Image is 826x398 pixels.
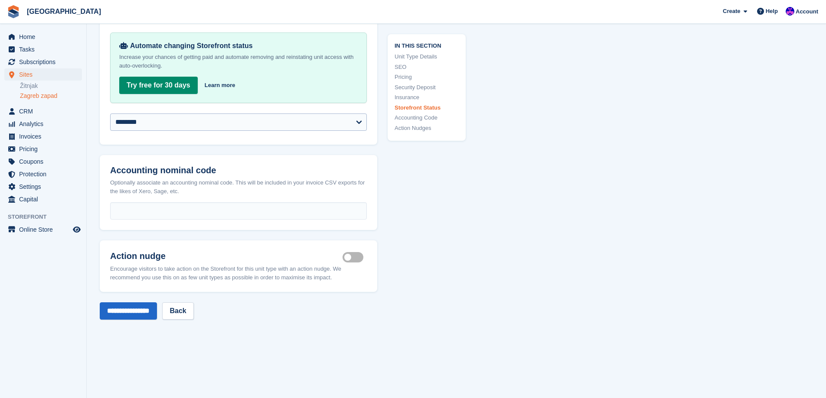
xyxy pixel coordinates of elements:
a: menu [4,223,82,236]
a: Insurance [395,93,459,102]
span: Tasks [19,43,71,55]
span: Coupons [19,155,71,168]
a: SEO [395,62,459,71]
a: menu [4,181,82,193]
a: menu [4,143,82,155]
a: menu [4,43,82,55]
span: CRM [19,105,71,117]
span: Protection [19,168,71,180]
h2: Accounting nominal code [110,165,367,175]
span: Analytics [19,118,71,130]
span: Account [796,7,818,16]
span: Capital [19,193,71,205]
a: Accounting Code [395,113,459,122]
a: Back [162,302,193,320]
img: Ivan Gačić [786,7,794,16]
a: Preview store [72,224,82,235]
a: Zagreb zapad [20,92,82,100]
img: stora-icon-8386f47178a22dfd0bd8f6a31ec36ba5ce8667c1dd55bd0f319d3a0aa187defe.svg [7,5,20,18]
a: menu [4,168,82,180]
span: In this section [395,41,459,49]
a: Security Deposit [395,83,459,91]
a: [GEOGRAPHIC_DATA] [23,4,104,19]
p: Increase your chances of getting paid and automate removing and reinstating unit access with auto... [119,53,358,70]
label: Is active [343,257,367,258]
span: Storefront [8,213,86,221]
span: Home [19,31,71,43]
a: Pricing [395,73,459,81]
a: menu [4,68,82,81]
a: menu [4,193,82,205]
span: Pricing [19,143,71,155]
a: menu [4,56,82,68]
div: Automate changing Storefront status [119,42,358,50]
span: Create [723,7,740,16]
a: menu [4,105,82,117]
a: Learn more [205,81,235,90]
a: Storefront Status [395,103,459,112]
a: Unit Type Details [395,52,459,61]
span: Online Store [19,223,71,236]
a: Try free for 30 days [119,77,198,94]
span: Settings [19,181,71,193]
span: Sites [19,68,71,81]
a: menu [4,130,82,142]
a: menu [4,31,82,43]
a: menu [4,155,82,168]
div: Encourage visitors to take action on the Storefront for this unit type with an action nudge. We r... [110,265,367,282]
a: menu [4,118,82,130]
h2: Action nudge [110,251,343,261]
span: Invoices [19,130,71,142]
a: Action Nudges [395,123,459,132]
span: Help [766,7,778,16]
a: Žitnjak [20,82,82,90]
span: Subscriptions [19,56,71,68]
div: Optionally associate an accounting nominal code. This will be included in your invoice CSV export... [110,178,367,195]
